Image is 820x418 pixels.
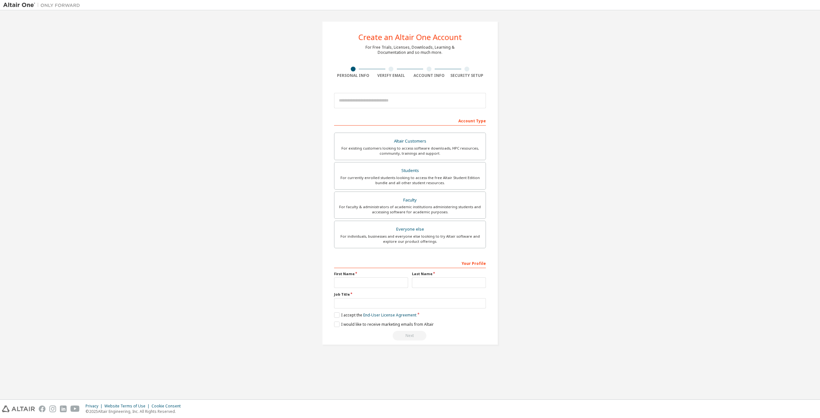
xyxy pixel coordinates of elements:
[412,271,486,276] label: Last Name
[3,2,83,8] img: Altair One
[70,406,80,412] img: youtube.svg
[334,271,408,276] label: First Name
[334,331,486,340] div: Read and acccept EULA to continue
[334,322,434,327] label: I would like to receive marketing emails from Altair
[334,292,486,297] label: Job Title
[338,234,482,244] div: For individuals, businesses and everyone else looking to try Altair software and explore our prod...
[410,73,448,78] div: Account Info
[338,204,482,215] div: For faculty & administrators of academic institutions administering students and accessing softwa...
[358,33,462,41] div: Create an Altair One Account
[104,404,152,409] div: Website Terms of Use
[60,406,67,412] img: linkedin.svg
[334,258,486,268] div: Your Profile
[448,73,486,78] div: Security Setup
[86,404,104,409] div: Privacy
[363,312,416,318] a: End-User License Agreement
[338,146,482,156] div: For existing customers looking to access software downloads, HPC resources, community, trainings ...
[338,225,482,234] div: Everyone else
[39,406,45,412] img: facebook.svg
[338,175,482,185] div: For currently enrolled students looking to access the free Altair Student Edition bundle and all ...
[372,73,410,78] div: Verify Email
[338,166,482,175] div: Students
[334,73,372,78] div: Personal Info
[338,196,482,205] div: Faculty
[334,115,486,126] div: Account Type
[365,45,455,55] div: For Free Trials, Licenses, Downloads, Learning & Documentation and so much more.
[49,406,56,412] img: instagram.svg
[86,409,184,414] p: © 2025 Altair Engineering, Inc. All Rights Reserved.
[334,312,416,318] label: I accept the
[338,137,482,146] div: Altair Customers
[152,404,184,409] div: Cookie Consent
[2,406,35,412] img: altair_logo.svg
